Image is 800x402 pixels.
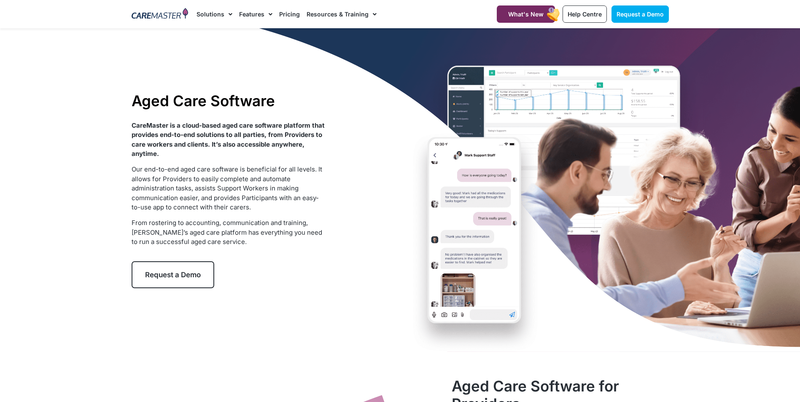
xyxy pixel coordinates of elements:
[132,92,325,110] h1: Aged Care Software
[132,219,322,246] span: From rostering to accounting, communication and training, [PERSON_NAME]’s aged care platform has ...
[132,261,214,288] a: Request a Demo
[145,271,201,279] span: Request a Demo
[508,11,544,18] span: What's New
[611,5,669,23] a: Request a Demo
[132,121,325,158] strong: CareMaster is a cloud-based aged care software platform that provides end-to-end solutions to all...
[497,5,555,23] a: What's New
[132,8,189,21] img: CareMaster Logo
[563,5,607,23] a: Help Centre
[617,11,664,18] span: Request a Demo
[568,11,602,18] span: Help Centre
[132,165,322,211] span: Our end-to-end aged care software is beneficial for all levels. It allows for Providers to easily...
